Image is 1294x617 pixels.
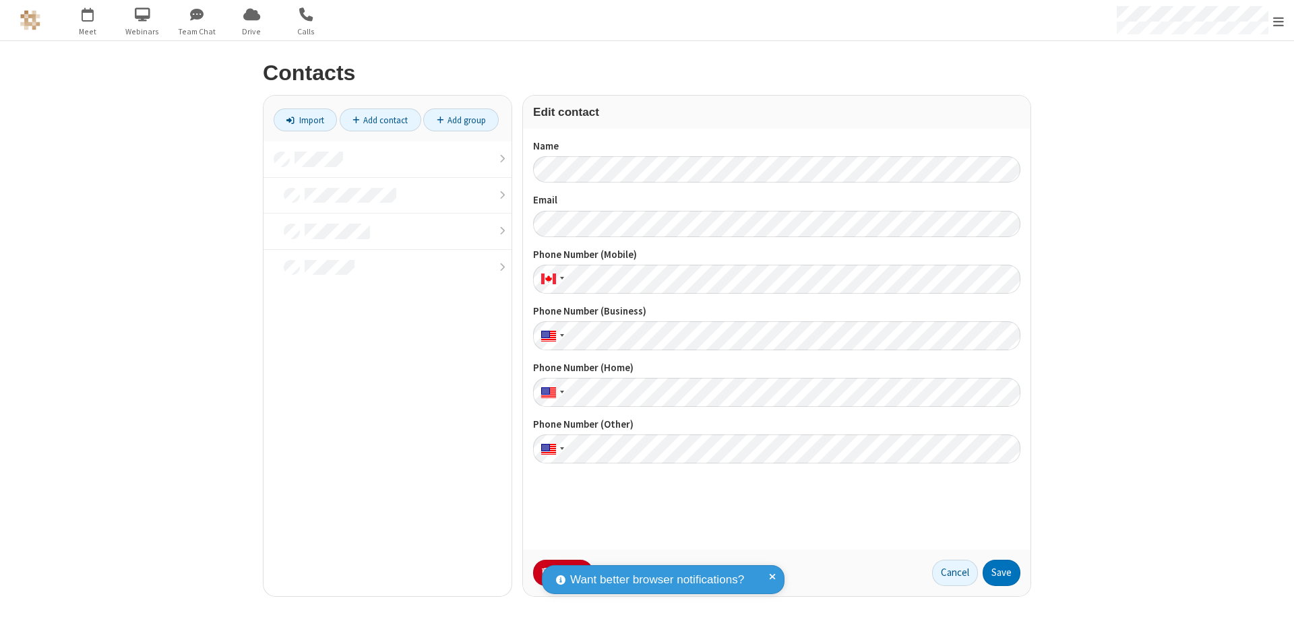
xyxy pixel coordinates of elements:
[117,26,168,38] span: Webinars
[533,106,1020,119] h3: Edit contact
[533,560,593,587] button: Delete
[533,139,1020,154] label: Name
[533,321,568,350] div: United States: + 1
[172,26,222,38] span: Team Chat
[533,360,1020,376] label: Phone Number (Home)
[533,193,1020,208] label: Email
[533,247,1020,263] label: Phone Number (Mobile)
[932,560,978,587] button: Cancel
[533,417,1020,432] label: Phone Number (Other)
[20,10,40,30] img: QA Selenium DO NOT DELETE OR CHANGE
[274,108,337,131] a: Import
[340,108,421,131] a: Add contact
[63,26,113,38] span: Meet
[533,378,568,407] div: United States: + 1
[281,26,332,38] span: Calls
[983,560,1020,587] button: Save
[263,61,1031,85] h2: Contacts
[533,434,568,463] div: United States: + 1
[533,265,568,294] div: Canada: + 1
[570,571,744,589] span: Want better browser notifications?
[533,304,1020,319] label: Phone Number (Business)
[423,108,499,131] a: Add group
[226,26,277,38] span: Drive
